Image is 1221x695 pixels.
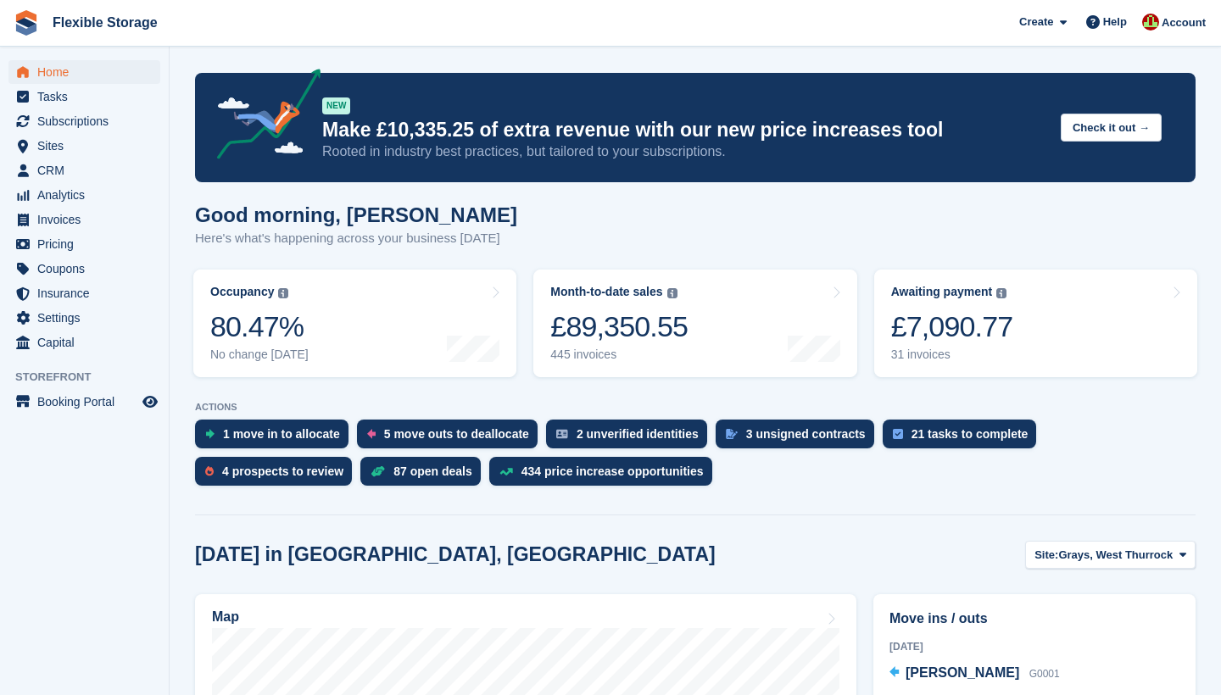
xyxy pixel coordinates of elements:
[37,281,139,305] span: Insurance
[746,427,866,441] div: 3 unsigned contracts
[883,420,1045,457] a: 21 tasks to complete
[322,97,350,114] div: NEW
[37,183,139,207] span: Analytics
[360,457,489,494] a: 87 open deals
[1142,14,1159,31] img: David Jones
[195,420,357,457] a: 1 move in to allocate
[8,109,160,133] a: menu
[223,427,340,441] div: 1 move in to allocate
[384,427,529,441] div: 5 move outs to deallocate
[8,60,160,84] a: menu
[193,270,516,377] a: Occupancy 80.47% No change [DATE]
[667,288,677,298] img: icon-info-grey-7440780725fd019a000dd9b08b2336e03edf1995a4989e88bcd33f0948082b44.svg
[37,306,139,330] span: Settings
[8,158,160,182] a: menu
[874,270,1197,377] a: Awaiting payment £7,090.77 31 invoices
[891,309,1013,344] div: £7,090.77
[1162,14,1206,31] span: Account
[550,285,662,299] div: Month-to-date sales
[322,118,1047,142] p: Make £10,335.25 of extra revenue with our new price increases tool
[550,347,688,362] div: 445 invoices
[716,420,883,457] a: 3 unsigned contracts
[889,609,1179,629] h2: Move ins / outs
[996,288,1006,298] img: icon-info-grey-7440780725fd019a000dd9b08b2336e03edf1995a4989e88bcd33f0948082b44.svg
[46,8,164,36] a: Flexible Storage
[1061,114,1162,142] button: Check it out →
[8,390,160,414] a: menu
[140,392,160,412] a: Preview store
[8,208,160,231] a: menu
[37,257,139,281] span: Coupons
[371,465,385,477] img: deal-1b604bf984904fb50ccaf53a9ad4b4a5d6e5aea283cecdc64d6e3604feb123c2.svg
[37,331,139,354] span: Capital
[195,402,1196,413] p: ACTIONS
[8,183,160,207] a: menu
[533,270,856,377] a: Month-to-date sales £89,350.55 445 invoices
[278,288,288,298] img: icon-info-grey-7440780725fd019a000dd9b08b2336e03edf1995a4989e88bcd33f0948082b44.svg
[1034,547,1058,564] span: Site:
[893,429,903,439] img: task-75834270c22a3079a89374b754ae025e5fb1db73e45f91037f5363f120a921f8.svg
[195,457,360,494] a: 4 prospects to review
[891,347,1013,362] div: 31 invoices
[195,203,517,226] h1: Good morning, [PERSON_NAME]
[8,281,160,305] a: menu
[1025,541,1196,569] button: Site: Grays, West Thurrock
[906,665,1019,680] span: [PERSON_NAME]
[37,85,139,108] span: Tasks
[726,429,738,439] img: contract_signature_icon-13c848040528278c33f63329250d36e43548de30e8caae1d1a13099fd9432cc5.svg
[37,134,139,158] span: Sites
[1029,668,1060,680] span: G0001
[37,390,139,414] span: Booking Portal
[489,457,721,494] a: 434 price increase opportunities
[222,464,343,478] div: 4 prospects to review
[37,208,139,231] span: Invoices
[889,663,1060,685] a: [PERSON_NAME] G0001
[210,309,309,344] div: 80.47%
[195,229,517,248] p: Here's what's happening across your business [DATE]
[210,347,309,362] div: No change [DATE]
[1103,14,1127,31] span: Help
[550,309,688,344] div: £89,350.55
[203,69,321,165] img: price-adjustments-announcement-icon-8257ccfd72463d97f412b2fc003d46551f7dbcb40ab6d574587a9cd5c0d94...
[195,543,716,566] h2: [DATE] in [GEOGRAPHIC_DATA], [GEOGRAPHIC_DATA]
[912,427,1029,441] div: 21 tasks to complete
[8,257,160,281] a: menu
[205,466,214,476] img: prospect-51fa495bee0391a8d652442698ab0144808aea92771e9ea1ae160a38d050c398.svg
[8,232,160,256] a: menu
[1019,14,1053,31] span: Create
[37,60,139,84] span: Home
[556,429,568,439] img: verify_identity-adf6edd0f0f0b5bbfe63781bf79b02c33cf7c696d77639b501bdc392416b5a36.svg
[14,10,39,36] img: stora-icon-8386f47178a22dfd0bd8f6a31ec36ba5ce8667c1dd55bd0f319d3a0aa187defe.svg
[367,429,376,439] img: move_outs_to_deallocate_icon-f764333ba52eb49d3ac5e1228854f67142a1ed5810a6f6cc68b1a99e826820c5.svg
[37,109,139,133] span: Subscriptions
[1058,547,1173,564] span: Grays, West Thurrock
[499,468,513,475] img: price_increase_opportunities-93ffe204e8149a01c8c9dc8f82e8f89637d9d84a8eef4429ea346261dce0b2c0.svg
[357,420,546,457] a: 5 move outs to deallocate
[8,134,160,158] a: menu
[577,427,699,441] div: 2 unverified identities
[212,609,239,625] h2: Map
[210,285,274,299] div: Occupancy
[891,285,993,299] div: Awaiting payment
[889,639,1179,654] div: [DATE]
[37,158,139,182] span: CRM
[15,369,169,386] span: Storefront
[322,142,1047,161] p: Rooted in industry best practices, but tailored to your subscriptions.
[37,232,139,256] span: Pricing
[8,331,160,354] a: menu
[521,464,704,478] div: 434 price increase opportunities
[546,420,716,457] a: 2 unverified identities
[8,85,160,108] a: menu
[205,429,215,439] img: move_ins_to_allocate_icon-fdf77a2bb77ea45bf5b3d319d69a93e2d87916cf1d5bf7949dd705db3b84f3ca.svg
[393,464,472,478] div: 87 open deals
[8,306,160,330] a: menu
